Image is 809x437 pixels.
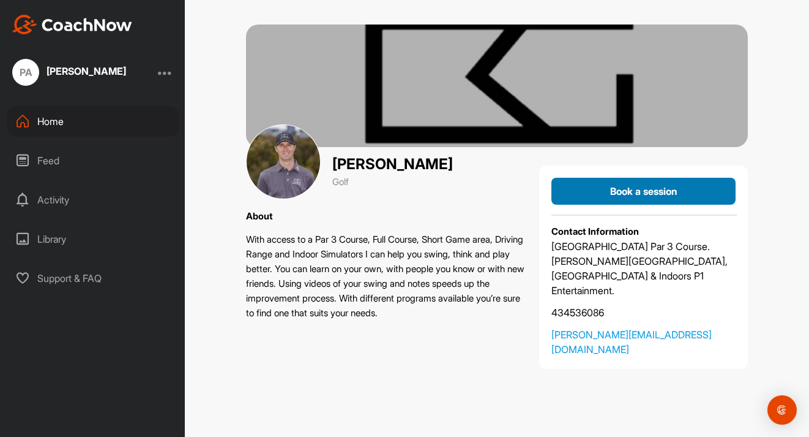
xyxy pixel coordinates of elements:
img: cover [246,25,748,147]
span: Book a session [610,185,677,197]
div: [PERSON_NAME] [47,66,126,76]
label: About [246,210,273,222]
a: 434536086 [551,305,736,320]
p: [GEOGRAPHIC_DATA] Par 3 Course. [PERSON_NAME][GEOGRAPHIC_DATA], [GEOGRAPHIC_DATA] & Indoors P1 En... [551,239,736,298]
button: Book a session [551,178,736,205]
p: Golf [332,175,453,189]
div: Activity [7,184,179,215]
div: PA [12,59,39,86]
p: Contact Information [551,225,736,239]
div: Open Intercom Messenger [767,395,797,425]
div: Feed [7,145,179,176]
a: [PERSON_NAME][EMAIL_ADDRESS][DOMAIN_NAME] [551,327,736,357]
div: Home [7,106,179,137]
img: CoachNow [12,15,132,34]
div: Support & FAQ [7,263,179,294]
div: Library [7,224,179,254]
img: cover [246,124,321,199]
p: [PERSON_NAME] [332,153,453,175]
p: With access to a Par 3 Course, Full Course, Short Game area, Driving Range and Indoor Simulators ... [246,232,524,321]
